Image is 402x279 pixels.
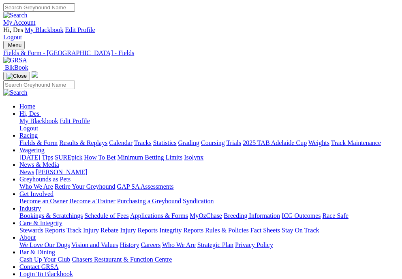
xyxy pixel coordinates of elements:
[55,154,82,161] a: SUREpick
[19,183,399,190] div: Greyhounds as Pets
[224,212,280,219] a: Breeding Information
[109,139,133,146] a: Calendar
[19,190,53,197] a: Get Involved
[19,227,399,234] div: Care & Integrity
[19,219,62,226] a: Care & Integrity
[19,183,53,190] a: Who We Are
[19,198,68,204] a: Become an Owner
[19,256,70,263] a: Cash Up Your Club
[3,19,36,26] a: My Account
[184,154,203,161] a: Isolynx
[159,227,203,234] a: Integrity Reports
[250,227,280,234] a: Fact Sheets
[69,198,115,204] a: Become a Trainer
[19,117,399,132] div: Hi, Des
[282,212,321,219] a: ICG Outcomes
[3,34,22,40] a: Logout
[19,263,58,270] a: Contact GRSA
[19,103,35,110] a: Home
[72,256,172,263] a: Chasers Restaurant & Function Centre
[322,212,348,219] a: Race Safe
[71,241,118,248] a: Vision and Values
[205,227,249,234] a: Rules & Policies
[3,41,25,49] button: Toggle navigation
[3,81,75,89] input: Search
[19,168,399,176] div: News & Media
[19,249,55,256] a: Bar & Dining
[120,241,139,248] a: History
[117,154,182,161] a: Minimum Betting Limits
[19,241,70,248] a: We Love Our Dogs
[19,198,399,205] div: Get Involved
[19,168,34,175] a: News
[84,154,116,161] a: How To Bet
[235,241,273,248] a: Privacy Policy
[3,49,399,57] a: Fields & Form - [GEOGRAPHIC_DATA] - Fields
[19,154,399,161] div: Wagering
[19,205,41,212] a: Industry
[25,26,64,33] a: My Blackbook
[197,241,233,248] a: Strategic Plan
[19,176,71,183] a: Greyhounds as Pets
[59,139,107,146] a: Results & Replays
[282,227,319,234] a: Stay On Track
[19,234,36,241] a: About
[8,42,21,48] span: Menu
[19,132,38,139] a: Racing
[6,73,27,79] img: Close
[162,241,196,248] a: Who We Are
[19,147,45,153] a: Wagering
[19,117,58,124] a: My Blackbook
[190,212,222,219] a: MyOzChase
[32,71,38,78] img: logo-grsa-white.png
[178,139,199,146] a: Grading
[153,139,177,146] a: Statistics
[19,212,83,219] a: Bookings & Scratchings
[183,198,214,204] a: Syndication
[117,183,174,190] a: GAP SA Assessments
[331,139,381,146] a: Track Maintenance
[19,139,58,146] a: Fields & Form
[5,64,28,71] span: BlkBook
[55,183,115,190] a: Retire Your Greyhound
[19,161,59,168] a: News & Media
[226,139,241,146] a: Trials
[19,256,399,263] div: Bar & Dining
[130,212,188,219] a: Applications & Forms
[308,139,329,146] a: Weights
[141,241,160,248] a: Careers
[3,26,23,33] span: Hi, Des
[19,110,41,117] a: Hi, Des
[19,270,73,277] a: Login To Blackbook
[3,26,399,41] div: My Account
[243,139,307,146] a: 2025 TAB Adelaide Cup
[3,72,30,81] button: Toggle navigation
[120,227,158,234] a: Injury Reports
[117,198,181,204] a: Purchasing a Greyhound
[19,227,65,234] a: Stewards Reports
[19,110,39,117] span: Hi, Des
[3,64,28,71] a: BlkBook
[36,168,87,175] a: [PERSON_NAME]
[134,139,152,146] a: Tracks
[201,139,225,146] a: Coursing
[66,227,118,234] a: Track Injury Rebate
[3,12,28,19] img: Search
[19,241,399,249] div: About
[19,125,38,132] a: Logout
[19,139,399,147] div: Racing
[60,117,90,124] a: Edit Profile
[3,89,28,96] img: Search
[3,3,75,12] input: Search
[84,212,128,219] a: Schedule of Fees
[19,212,399,219] div: Industry
[3,57,27,64] img: GRSA
[65,26,95,33] a: Edit Profile
[19,154,53,161] a: [DATE] Tips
